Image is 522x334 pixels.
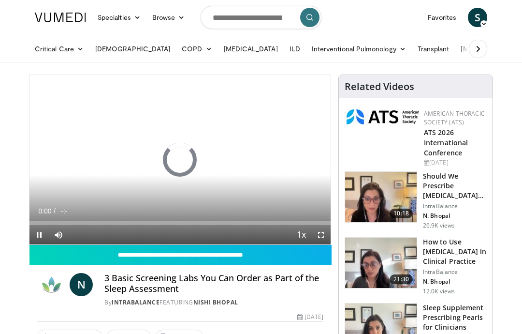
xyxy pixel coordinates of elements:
[218,39,284,59] a: [MEDICAL_DATA]
[54,207,56,215] span: /
[37,273,66,296] img: IntraBalance
[412,39,455,59] a: Transplant
[422,8,462,27] a: Favorites
[146,8,191,27] a: Browse
[61,207,67,215] span: -:-
[345,171,487,229] a: 10:18 Should We Prescribe [MEDICAL_DATA] for Sleep? IntraBalance N. Bhopal 26.9K views
[390,274,413,284] span: 21:30
[104,273,323,294] h4: 3 Basic Screening Labs You Can Order as Part of the Sleep Assessment
[423,278,487,286] p: N. Bhopal
[193,298,238,306] a: Nishi Bhopal
[345,81,414,92] h4: Related Videos
[38,207,51,215] span: 0:00
[423,212,487,220] p: N. Bhopal
[423,303,487,332] h3: Sleep Supplement Prescribing Pearls for Clinicians
[468,8,487,27] a: S
[92,8,146,27] a: Specialties
[311,225,331,244] button: Fullscreen
[112,298,159,306] a: IntraBalance
[423,171,487,200] h3: Should We Prescribe [MEDICAL_DATA] for Sleep?
[35,13,86,22] img: VuMedi Logo
[29,39,89,59] a: Critical Care
[89,39,176,59] a: [DEMOGRAPHIC_DATA]
[49,225,68,244] button: Mute
[424,128,468,157] a: ATS 2026 International Conference
[345,237,487,295] a: 21:30 How to Use [MEDICAL_DATA] in Clinical Practice IntraBalance N. Bhopal 12.0K views
[176,39,217,59] a: COPD
[345,238,417,288] img: 662646f3-24dc-48fd-91cb-7f13467e765c.150x105_q85_crop-smart_upscale.jpg
[292,225,311,244] button: Playback Rate
[284,39,306,59] a: ILD
[424,109,485,126] a: American Thoracic Society (ATS)
[29,225,49,244] button: Pause
[347,109,419,124] img: 31f0e357-1e8b-4c70-9a73-47d0d0a8b17d.png.150x105_q85_autocrop_double_scale_upscale_version-0.2.jpg
[29,75,331,244] video-js: Video Player
[423,222,455,229] p: 26.9K views
[390,209,413,218] span: 10:18
[423,288,455,295] p: 12.0K views
[423,237,487,266] h3: How to Use [MEDICAL_DATA] in Clinical Practice
[29,221,331,225] div: Progress Bar
[345,172,417,222] img: f7087805-6d6d-4f4e-b7c8-917543aa9d8d.150x105_q85_crop-smart_upscale.jpg
[297,313,323,321] div: [DATE]
[70,273,93,296] a: N
[423,202,487,210] p: IntraBalance
[423,268,487,276] p: IntraBalance
[424,158,485,167] div: [DATE]
[201,6,321,29] input: Search topics, interventions
[306,39,412,59] a: Interventional Pulmonology
[104,298,323,307] div: By FEATURING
